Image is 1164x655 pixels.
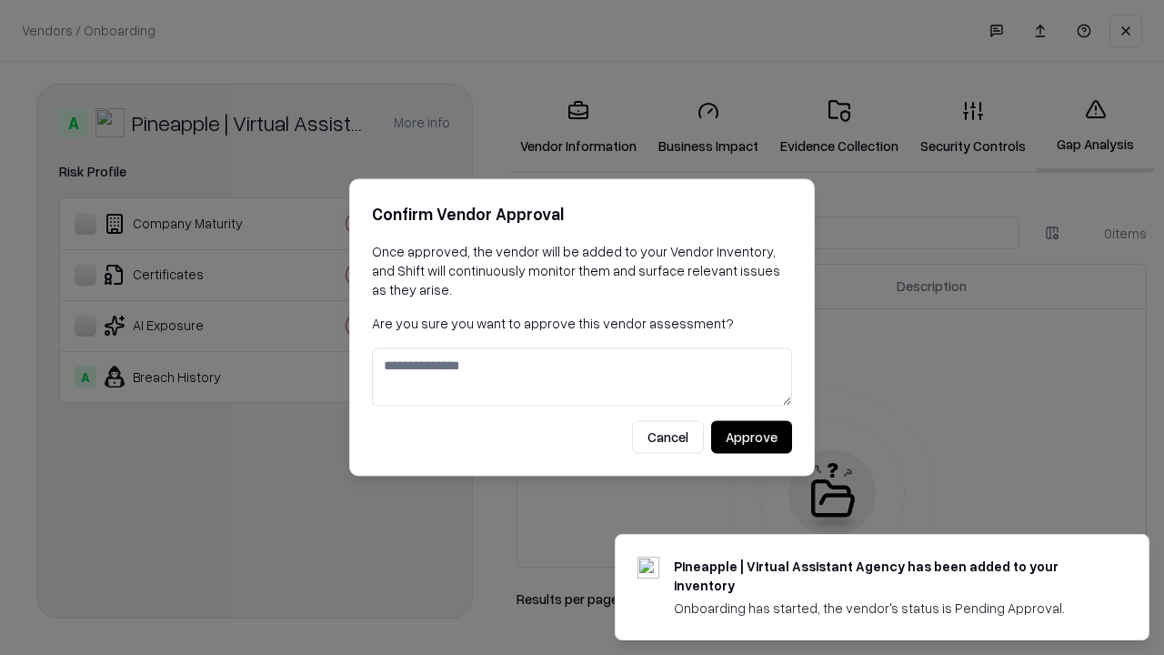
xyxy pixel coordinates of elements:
[372,201,792,227] h2: Confirm Vendor Approval
[674,599,1105,618] div: Onboarding has started, the vendor's status is Pending Approval.
[372,314,792,333] p: Are you sure you want to approve this vendor assessment?
[372,242,792,299] p: Once approved, the vendor will be added to your Vendor Inventory, and Shift will continuously mon...
[674,557,1105,595] div: Pineapple | Virtual Assistant Agency has been added to your inventory
[711,421,792,454] button: Approve
[632,421,704,454] button: Cancel
[637,557,659,579] img: trypineapple.com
